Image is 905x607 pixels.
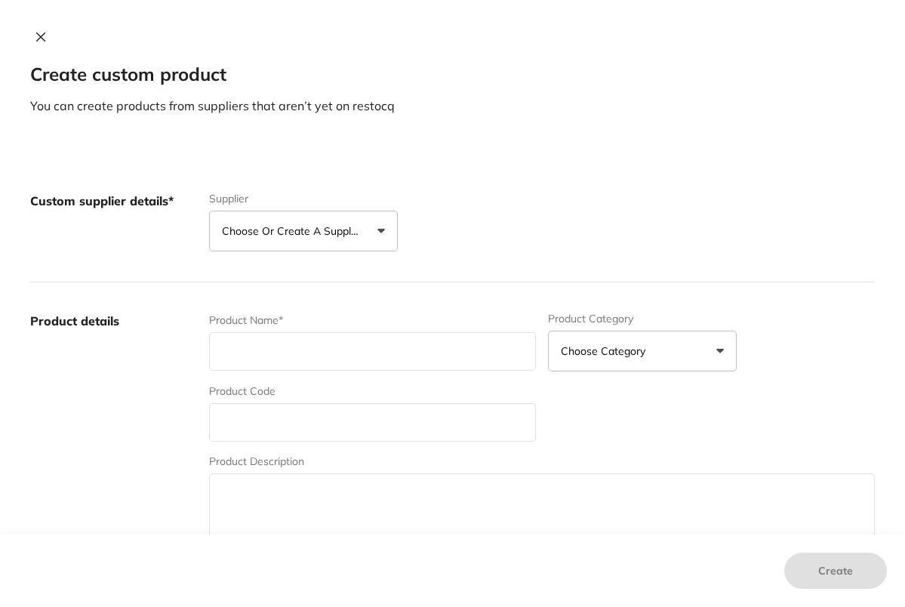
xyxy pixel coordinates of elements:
button: Choose or create a supplier [209,211,398,251]
label: Custom supplier details* [30,193,197,251]
button: Choose Category [548,331,737,371]
label: Product Code [209,385,276,397]
label: Product Category [548,313,737,325]
label: Supplier [209,193,398,205]
p: You can create products from suppliers that aren’t yet on restocq [30,97,875,114]
h2: Create custom product [30,64,875,85]
label: Product details [30,313,197,548]
label: Product Description [209,455,304,467]
button: Create [784,553,887,589]
label: Product Name* [209,314,283,326]
p: Choose Category [561,344,651,359]
p: Choose or create a supplier [222,223,365,239]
